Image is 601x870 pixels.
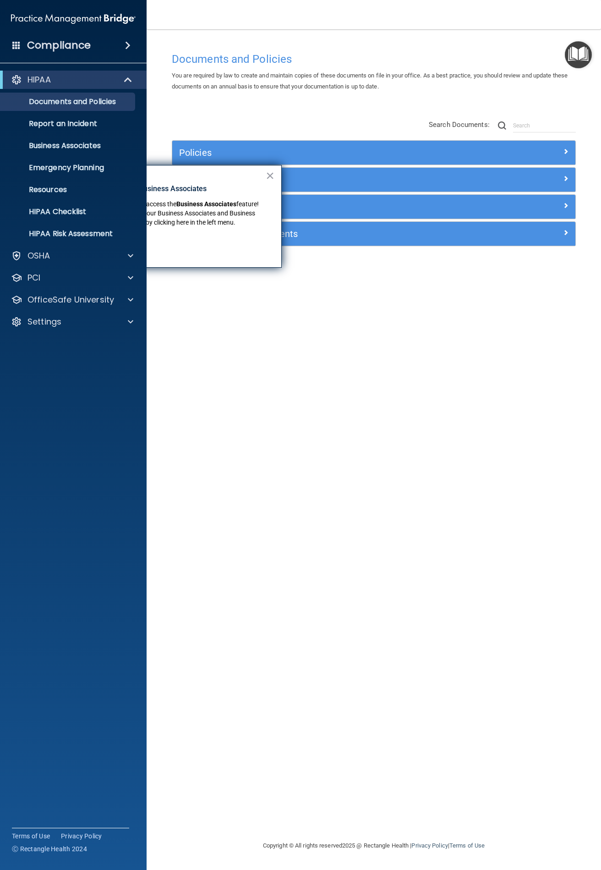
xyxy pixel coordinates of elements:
[27,250,50,261] p: OSHA
[429,121,490,129] span: Search Documents:
[12,844,87,853] span: Ⓒ Rectangle Health 2024
[6,119,131,128] p: Report an Incident
[12,831,50,841] a: Terms of Use
[449,842,485,849] a: Terms of Use
[27,74,51,85] p: HIPAA
[565,41,592,68] button: Open Resource Center
[513,119,576,132] input: Search
[207,831,541,860] div: Copyright © All rights reserved 2025 @ Rectangle Health | |
[172,53,576,65] h4: Documents and Policies
[27,272,40,283] p: PCI
[27,316,61,327] p: Settings
[61,831,102,841] a: Privacy Policy
[179,148,468,158] h5: Policies
[179,229,468,239] h5: Employee Acknowledgments
[179,175,468,185] h5: Privacy Documents
[6,163,131,172] p: Emergency Planning
[6,141,131,150] p: Business Associates
[498,121,506,130] img: ic-search.3b580494.png
[6,229,131,238] p: HIPAA Risk Assessment
[266,168,274,183] button: Close
[27,39,91,52] h4: Compliance
[6,97,131,106] p: Documents and Policies
[81,184,265,194] p: New Location for Business Associates
[172,72,568,90] span: You are required by law to create and maintain copies of these documents on file in your office. ...
[11,10,136,28] img: PMB logo
[27,294,114,305] p: OfficeSafe University
[411,842,448,849] a: Privacy Policy
[179,202,468,212] h5: Practice Forms and Logs
[6,207,131,216] p: HIPAA Checklist
[6,185,131,194] p: Resources
[176,200,236,208] strong: Business Associates
[81,200,260,226] span: feature! You can now manage your Business Associates and Business Associate Agreements by clickin...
